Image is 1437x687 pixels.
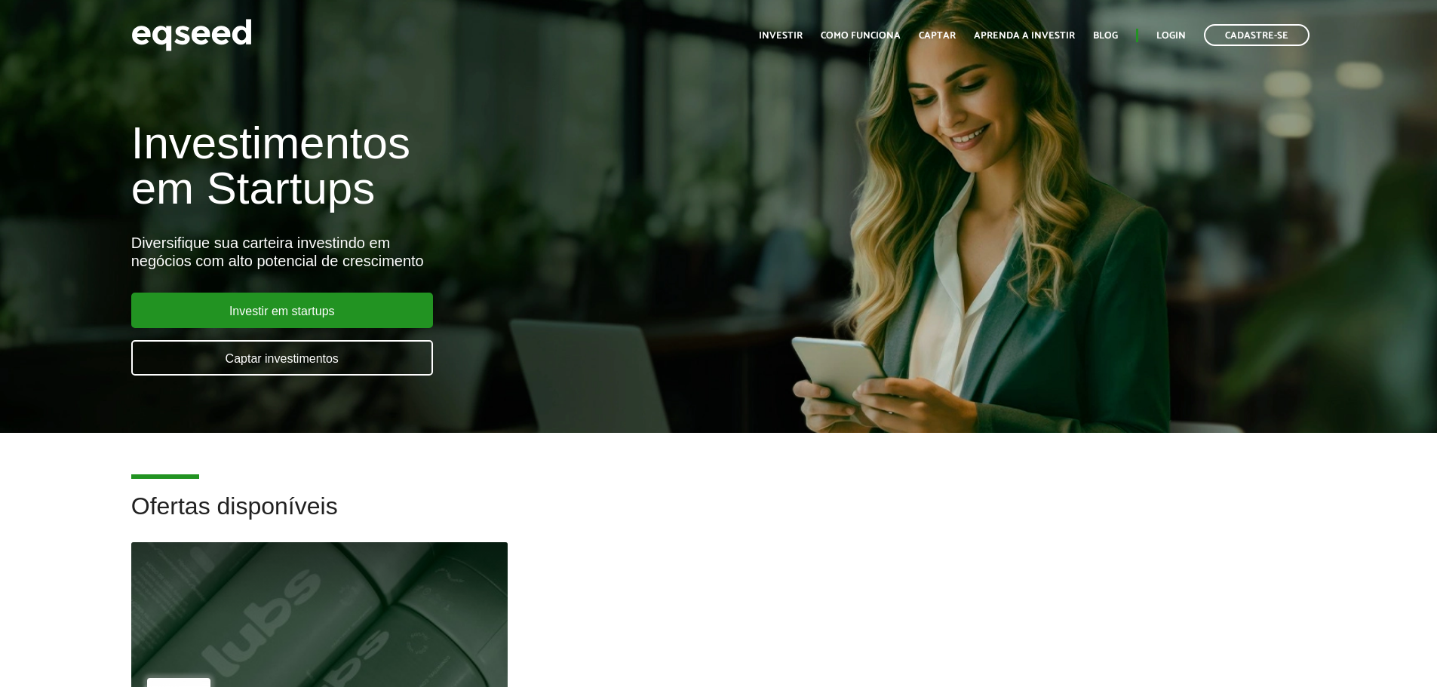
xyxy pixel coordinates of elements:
[131,121,828,211] h1: Investimentos em Startups
[1093,31,1118,41] a: Blog
[759,31,803,41] a: Investir
[131,15,252,55] img: EqSeed
[131,340,433,376] a: Captar investimentos
[919,31,956,41] a: Captar
[1204,24,1310,46] a: Cadastre-se
[821,31,901,41] a: Como funciona
[1156,31,1186,41] a: Login
[974,31,1075,41] a: Aprenda a investir
[131,493,1307,542] h2: Ofertas disponíveis
[131,234,828,270] div: Diversifique sua carteira investindo em negócios com alto potencial de crescimento
[131,293,433,328] a: Investir em startups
